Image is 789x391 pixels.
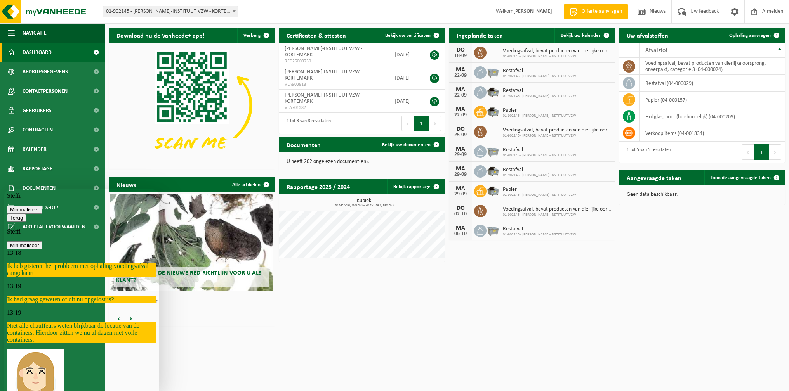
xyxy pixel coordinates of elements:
span: Ophaling aanvragen [729,33,771,38]
a: Wat betekent de nieuwe RED-richtlijn voor u als klant? [110,194,273,291]
span: Navigatie [23,23,47,43]
strong: [PERSON_NAME] [513,9,552,14]
span: Restafval [503,88,576,94]
span: Contracten [23,120,53,140]
td: voedingsafval, bevat producten van dierlijke oorsprong, onverpakt, categorie 3 (04-000024) [640,58,785,75]
p: Geen data beschikbaar. [627,192,777,197]
span: 01-902145 - [PERSON_NAME]-INSTITUUT VZW [503,114,576,118]
span: Bedrijfsgegevens [23,62,68,81]
span: [PERSON_NAME]-INSTITUUT VZW - KORTEMARK [285,69,362,81]
div: DO [453,205,468,211]
span: 01-902145 - [PERSON_NAME]-INSTITUUT VZW [503,232,576,237]
h2: Aangevraagde taken [619,170,689,185]
span: 01-902145 - [PERSON_NAME]-INSTITUUT VZW [503,153,576,158]
div: MA [453,106,468,112]
button: Previous [742,144,754,160]
button: Next [769,144,781,160]
td: papier (04-000157) [640,92,785,108]
span: Restafval [503,68,576,74]
span: Kalender [23,140,47,159]
a: Alle artikelen [226,177,274,192]
span: Contactpersonen [23,81,68,101]
span: VLA701382 [285,105,383,111]
span: Restafval [503,167,576,173]
p: U heeft 202 ongelezen document(en). [287,159,437,164]
div: 1 tot 3 van 3 resultaten [283,115,331,132]
td: restafval (04-000029) [640,75,785,92]
h2: Certificaten & attesten [279,28,354,43]
span: 01-902145 - MARGARETA-MARIA-INSTITUUT VZW - KORTEMARK [103,6,238,17]
p: 1 van 10 resultaten [116,299,271,304]
a: Toon de aangevraagde taken [704,170,784,185]
span: Bekijk uw kalender [561,33,601,38]
button: Next [429,116,441,131]
div: DO [453,47,468,53]
img: WB-2500-GAL-GY-01 [487,65,500,78]
div: 22-09 [453,93,468,98]
span: Voedingsafval, bevat producten van dierlijke oorsprong, onverpakt, categorie 3 [503,127,611,133]
img: WB-5000-GAL-GY-01 [487,164,500,177]
img: WB-5000-GAL-GY-01 [487,184,500,197]
td: [DATE] [389,43,422,66]
h2: Download nu de Vanheede+ app! [109,28,212,43]
h2: Nieuws [109,177,144,192]
span: Voedingsafval, bevat producten van dierlijke oorsprong, onverpakt, categorie 3 [503,48,611,54]
h2: Uw afvalstoffen [619,28,676,43]
button: 1 [414,116,429,131]
a: Bekijk uw documenten [376,137,444,152]
div: 29-09 [453,192,468,197]
div: 22-09 [453,112,468,118]
span: 01-902145 - [PERSON_NAME]-INSTITUUT VZW [503,193,576,197]
td: [DATE] [389,66,422,90]
a: Bekijk uw certificaten [379,28,444,43]
h2: Documenten [279,137,328,152]
span: 01-902145 - [PERSON_NAME]-INSTITUUT VZW [503,133,611,138]
div: MA [453,225,468,231]
img: WB-5000-GAL-GY-01 [487,85,500,98]
span: Dashboard [23,43,52,62]
td: [DATE] [389,90,422,113]
span: 01-902145 - [PERSON_NAME]-INSTITUUT VZW [503,173,576,178]
span: Wat betekent de nieuwe RED-richtlijn voor u als klant? [116,270,262,284]
h3: Kubiek [283,198,445,208]
h2: Ingeplande taken [449,28,511,43]
div: 22-09 [453,73,468,78]
span: Papier [503,107,576,114]
span: 01-902145 - [PERSON_NAME]-INSTITUUT VZW [503,213,611,217]
div: 25-09 [453,132,468,138]
button: 1 [754,144,769,160]
span: 01-902145 - MARGARETA-MARIA-INSTITUUT VZW - KORTEMARK [103,6,238,17]
a: Ophaling aanvragen [723,28,784,43]
span: RED25003730 [285,58,383,64]
div: MA [453,185,468,192]
span: 2024: 519,760 m3 - 2025: 297,340 m3 [283,204,445,208]
span: Toon de aangevraagde taken [711,175,771,180]
div: MA [453,166,468,172]
span: Voedingsafval, bevat producten van dierlijke oorsprong, onverpakt, categorie 3 [503,206,611,213]
span: [PERSON_NAME]-INSTITUUT VZW - KORTEMARK [285,46,362,58]
span: Restafval [503,147,576,153]
span: Restafval [503,226,576,232]
span: Rapportage [23,159,52,178]
div: 06-10 [453,231,468,237]
span: Gebruikers [23,101,52,120]
div: 18-09 [453,53,468,59]
div: MA [453,146,468,152]
div: 1 tot 5 van 5 resultaten [623,144,671,161]
span: VLA903818 [285,81,383,88]
img: WB-2500-GAL-GY-01 [487,223,500,237]
a: Offerte aanvragen [564,4,628,19]
span: Bekijk uw certificaten [385,33,431,38]
div: 02-10 [453,211,468,217]
img: Download de VHEPlus App [109,43,275,168]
